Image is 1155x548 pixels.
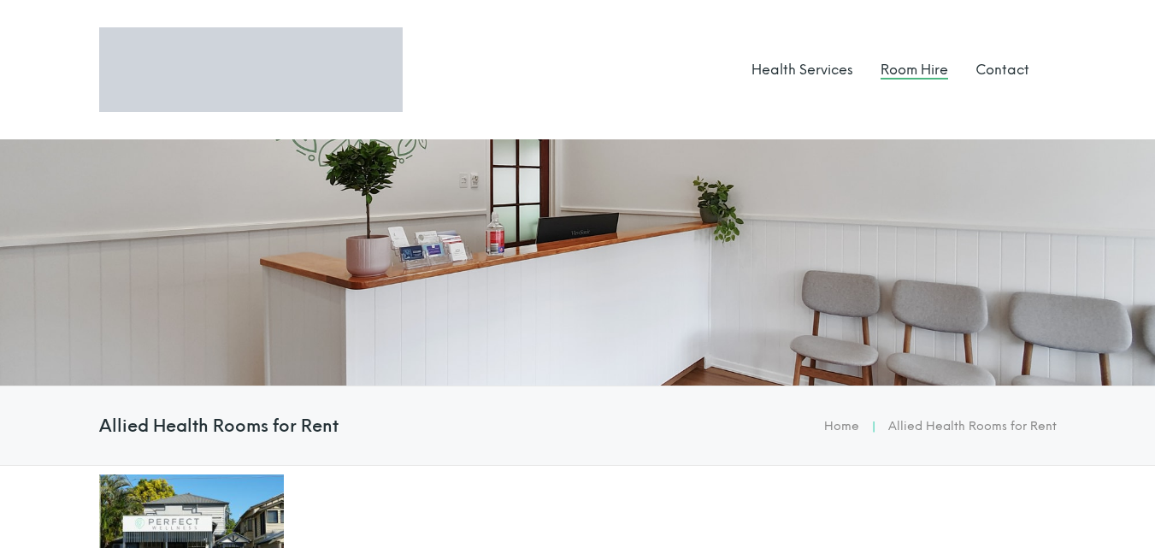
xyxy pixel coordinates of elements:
[99,415,339,436] h4: Allied Health Rooms for Rent
[888,416,1057,438] li: Allied Health Rooms for Rent
[824,419,859,433] a: Home
[881,62,948,78] a: Room Hire
[99,27,403,112] img: Logo Perfect Wellness 710x197
[859,416,888,438] li: |
[751,62,853,78] a: Health Services
[975,62,1029,78] a: Contact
